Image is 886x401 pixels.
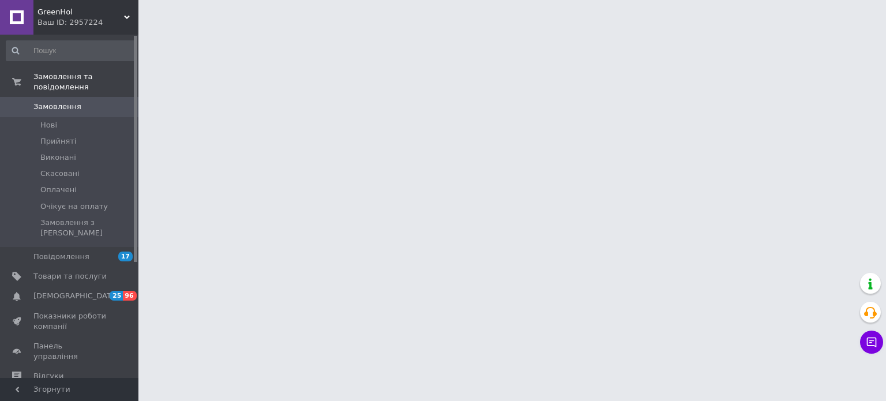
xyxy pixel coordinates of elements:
input: Пошук [6,40,136,61]
button: Чат з покупцем [860,331,883,354]
span: Замовлення [33,102,81,112]
span: Скасовані [40,168,80,179]
span: Показники роботи компанії [33,311,107,332]
span: Замовлення з [PERSON_NAME] [40,218,135,238]
span: 17 [118,252,133,261]
span: Виконані [40,152,76,163]
span: GreenHol [37,7,124,17]
span: Прийняті [40,136,76,147]
span: Відгуки [33,371,63,381]
span: Товари та послуги [33,271,107,282]
span: Очікує на оплату [40,201,108,212]
span: [DEMOGRAPHIC_DATA] [33,291,119,301]
span: Нові [40,120,57,130]
span: Повідомлення [33,252,89,262]
span: Замовлення та повідомлення [33,72,138,92]
span: Оплачені [40,185,77,195]
div: Ваш ID: 2957224 [37,17,138,28]
span: Панель управління [33,341,107,362]
span: 96 [123,291,136,301]
span: 25 [110,291,123,301]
